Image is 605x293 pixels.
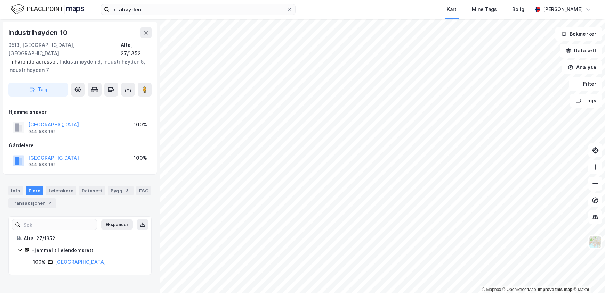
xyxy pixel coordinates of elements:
[569,77,602,91] button: Filter
[110,4,287,15] input: Søk på adresse, matrikkel, gårdeiere, leietakere eller personer
[8,198,56,208] div: Transaksjoner
[512,5,524,14] div: Bolig
[8,59,60,65] span: Tilhørende adresser:
[55,259,106,265] a: [GEOGRAPHIC_DATA]
[8,58,146,74] div: Industrihøyden 3, Industrihøyden 5, Industrihøyden 7
[21,219,97,230] input: Søk
[28,162,56,167] div: 944 588 132
[26,186,43,195] div: Eiere
[562,60,602,74] button: Analyse
[108,186,134,195] div: Bygg
[8,186,23,195] div: Info
[11,3,84,15] img: logo.f888ab2527a4732fd821a326f86c7f29.svg
[570,260,605,293] iframe: Chat Widget
[124,187,131,194] div: 3
[136,186,151,195] div: ESG
[8,41,121,58] div: 9513, [GEOGRAPHIC_DATA], [GEOGRAPHIC_DATA]
[570,260,605,293] div: Kontrollprogram for chat
[46,186,76,195] div: Leietakere
[24,234,143,243] div: Alta, 27/1352
[33,258,46,266] div: 100%
[9,108,151,116] div: Hjemmelshaver
[134,154,147,162] div: 100%
[502,287,536,292] a: OpenStreetMap
[447,5,457,14] div: Kart
[538,287,572,292] a: Improve this map
[589,235,602,249] img: Z
[472,5,497,14] div: Mine Tags
[482,287,501,292] a: Mapbox
[79,186,105,195] div: Datasett
[134,120,147,129] div: 100%
[570,94,602,108] button: Tags
[101,219,133,230] button: Ekspander
[46,200,53,207] div: 2
[28,129,56,134] div: 944 588 132
[555,27,602,41] button: Bokmerker
[8,83,68,97] button: Tag
[8,27,69,38] div: Industrihøyden 10
[560,44,602,58] button: Datasett
[543,5,583,14] div: [PERSON_NAME]
[121,41,152,58] div: Alta, 27/1352
[31,246,143,254] div: Hjemmel til eiendomsrett
[9,141,151,150] div: Gårdeiere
